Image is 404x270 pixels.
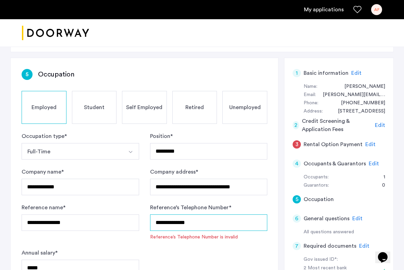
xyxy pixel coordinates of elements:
[331,107,385,116] div: 1314 Jefferson Ave, #2
[84,103,105,111] span: Student
[229,103,261,111] span: Unemployed
[304,181,329,190] div: Guarantors:
[304,173,329,181] div: Occupants:
[304,91,316,99] div: Email:
[351,70,362,76] span: Edit
[304,242,356,250] h5: Required documents
[293,160,301,168] div: 4
[185,103,204,111] span: Retired
[38,70,74,79] h3: Occupation
[22,20,89,46] a: Cazamio logo
[304,5,344,14] a: My application
[353,5,362,14] a: Favorites
[22,143,123,160] button: Select option
[128,149,133,155] img: arrow
[150,168,198,176] label: Company address *
[126,103,162,111] span: Self Employed
[22,69,33,80] div: 5
[304,256,373,264] div: Gov issued ID*:
[123,143,139,160] button: Select option
[22,168,64,176] label: Company name *
[304,228,385,236] div: All questions answered
[375,122,385,128] span: Edit
[359,243,369,249] span: Edit
[22,249,58,257] label: Annual salary *
[316,91,385,99] div: fink.abby.r@gmail.com
[375,181,385,190] div: 0
[304,195,334,203] h5: Occupation
[22,20,89,46] img: logo
[293,69,301,77] div: 1
[22,132,67,140] label: Occupation type *
[304,214,350,223] h5: General questions
[334,99,385,107] div: +16172571239
[375,243,397,263] iframe: chat widget
[293,121,299,129] div: 2
[304,69,348,77] h5: Basic information
[150,234,268,240] span: Reference’s Telephone Number is invalid
[304,83,317,91] div: Name:
[304,107,323,116] div: Address:
[304,99,318,107] div: Phone:
[32,103,57,111] span: Employed
[22,203,65,212] label: Reference name *
[293,195,301,203] div: 5
[150,203,231,212] label: Reference’s Telephone Number *
[304,140,363,149] h5: Rental Option Payment
[293,140,301,149] div: 3
[150,132,173,140] label: Position *
[371,4,382,15] div: AF
[293,242,301,250] div: 7
[304,160,366,168] h5: Occupants & Guarantors
[302,117,372,133] h5: Credit Screening & Application Fees
[293,214,301,223] div: 6
[338,83,385,91] div: Abigail Fink
[369,161,379,166] span: Edit
[352,216,363,221] span: Edit
[377,173,385,181] div: 1
[365,142,376,147] span: Edit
